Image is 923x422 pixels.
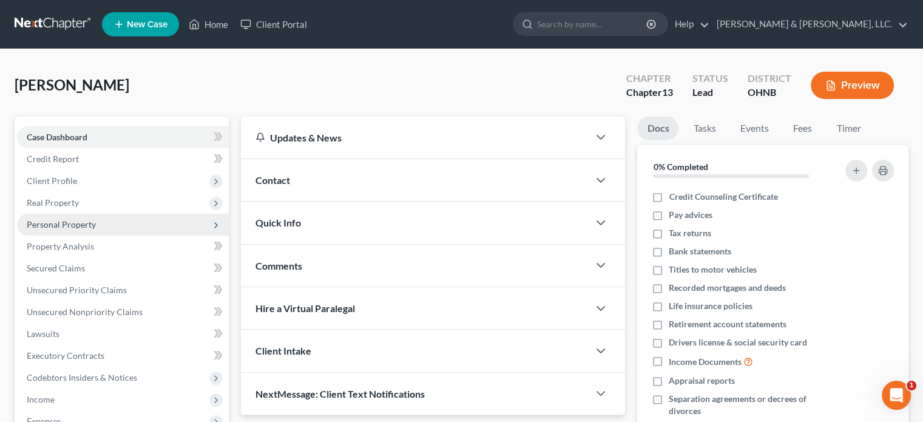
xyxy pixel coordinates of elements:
[234,13,313,35] a: Client Portal
[637,117,678,140] a: Docs
[17,236,229,257] a: Property Analysis
[17,279,229,301] a: Unsecured Priority Claims
[27,307,143,317] span: Unsecured Nonpriority Claims
[669,245,731,257] span: Bank statements
[127,20,167,29] span: New Case
[17,126,229,148] a: Case Dashboard
[183,13,234,35] a: Home
[255,345,311,356] span: Client Intake
[17,148,229,170] a: Credit Report
[626,72,673,86] div: Chapter
[669,209,712,221] span: Pay advices
[27,328,59,339] span: Lawsuits
[27,285,127,295] span: Unsecured Priority Claims
[827,117,870,140] a: Timer
[255,260,302,271] span: Comments
[27,394,55,404] span: Income
[17,257,229,279] a: Secured Claims
[17,345,229,367] a: Executory Contracts
[27,263,85,273] span: Secured Claims
[669,191,777,203] span: Credit Counseling Certificate
[669,356,742,368] span: Income Documents
[255,302,355,314] span: Hire a Virtual Paralegal
[692,72,728,86] div: Status
[882,381,911,410] iframe: Intercom live chat
[669,264,757,276] span: Titles to motor vehicles
[669,318,786,330] span: Retirement account statements
[27,219,96,230] span: Personal Property
[669,336,807,349] span: Drivers license & social security card
[748,72,791,86] div: District
[27,372,137,383] span: Codebtors Insiders & Notices
[17,323,229,345] a: Lawsuits
[783,117,822,140] a: Fees
[669,393,830,417] span: Separation agreements or decrees of divorces
[711,13,908,35] a: [PERSON_NAME] & [PERSON_NAME], LLC.
[27,175,77,186] span: Client Profile
[669,282,786,294] span: Recorded mortgages and deeds
[748,86,791,100] div: OHNB
[255,217,301,228] span: Quick Info
[255,174,290,186] span: Contact
[537,13,648,35] input: Search by name...
[669,300,752,312] span: Life insurance policies
[27,132,87,142] span: Case Dashboard
[255,131,574,144] div: Updates & News
[662,86,673,98] span: 13
[669,13,709,35] a: Help
[683,117,725,140] a: Tasks
[27,350,104,361] span: Executory Contracts
[730,117,778,140] a: Events
[692,86,728,100] div: Lead
[626,86,673,100] div: Chapter
[27,197,79,208] span: Real Property
[907,381,916,390] span: 1
[27,154,79,164] span: Credit Report
[669,375,735,387] span: Appraisal reports
[17,301,229,323] a: Unsecured Nonpriority Claims
[811,72,894,99] button: Preview
[653,162,708,172] strong: 0% Completed
[669,227,711,239] span: Tax returns
[255,388,425,400] span: NextMessage: Client Text Notifications
[15,76,129,94] span: [PERSON_NAME]
[27,241,94,251] span: Property Analysis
